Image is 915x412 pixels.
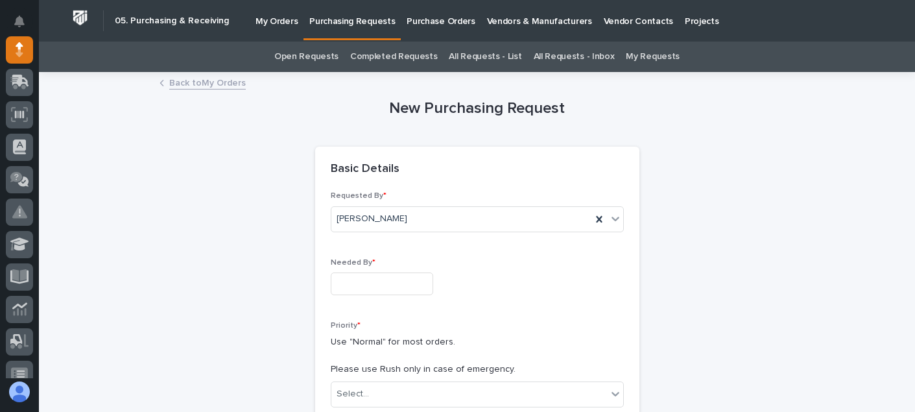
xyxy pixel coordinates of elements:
[534,42,615,72] a: All Requests - Inbox
[350,42,437,72] a: Completed Requests
[6,378,33,406] button: users-avatar
[331,335,624,376] p: Use "Normal" for most orders. Please use Rush only in case of emergency.
[626,42,680,72] a: My Requests
[331,162,399,176] h2: Basic Details
[331,322,361,330] span: Priority
[274,42,339,72] a: Open Requests
[331,259,375,267] span: Needed By
[337,212,407,226] span: [PERSON_NAME]
[331,192,386,200] span: Requested By
[16,16,33,36] div: Notifications
[68,6,92,30] img: Workspace Logo
[315,99,639,118] h1: New Purchasing Request
[169,75,246,90] a: Back toMy Orders
[449,42,521,72] a: All Requests - List
[115,16,229,27] h2: 05. Purchasing & Receiving
[6,8,33,35] button: Notifications
[337,387,369,401] div: Select...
